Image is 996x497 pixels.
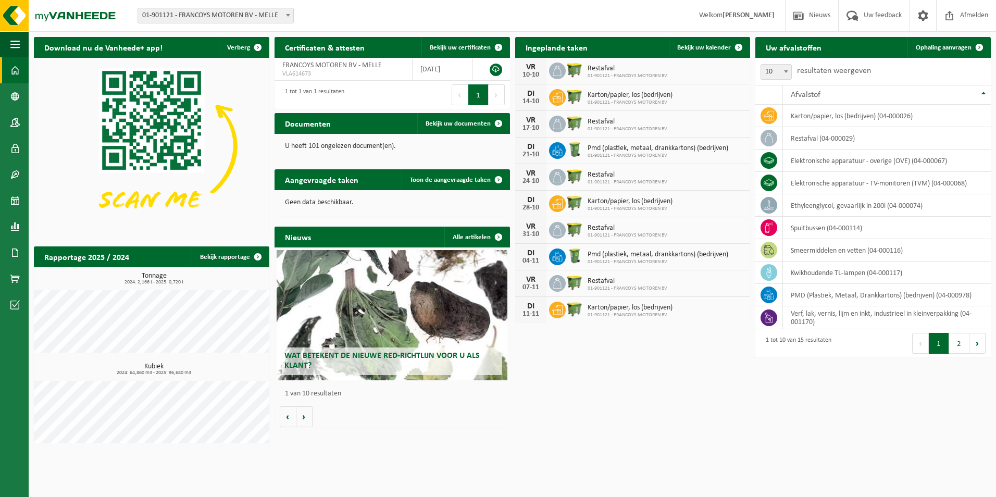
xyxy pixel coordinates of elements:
span: Restafval [588,224,667,232]
span: Wat betekent de nieuwe RED-richtlijn voor u als klant? [284,352,480,370]
div: 04-11 [520,257,541,265]
span: 01-901121 - FRANCOYS MOTOREN BV [588,73,667,79]
button: Next [489,84,505,105]
span: 01-901121 - FRANCOYS MOTOREN BV [588,312,673,318]
td: smeermiddelen en vetten (04-000116) [783,239,991,262]
a: Bekijk uw kalender [669,37,749,58]
td: PMD (Plastiek, Metaal, Drankkartons) (bedrijven) (04-000978) [783,284,991,306]
span: 01-901121 - FRANCOYS MOTOREN BV [588,126,667,132]
span: Pmd (plastiek, metaal, drankkartons) (bedrijven) [588,251,728,259]
span: 10 [761,64,792,80]
img: WB-1100-HPE-GN-50 [566,194,583,212]
img: Download de VHEPlus App [34,58,269,234]
span: 01-901121 - FRANCOYS MOTOREN BV [588,259,728,265]
span: Afvalstof [791,91,820,99]
h2: Aangevraagde taken [275,169,369,190]
span: 01-901121 - FRANCOYS MOTOREN BV - MELLE [138,8,294,23]
div: 21-10 [520,151,541,158]
a: Bekijk uw documenten [417,113,509,134]
div: DI [520,143,541,151]
div: DI [520,249,541,257]
div: 1 tot 1 van 1 resultaten [280,83,344,106]
button: Verberg [219,37,268,58]
img: WB-0240-HPE-GN-50 [566,141,583,158]
h2: Documenten [275,113,341,133]
span: VLA614673 [282,70,404,78]
a: Wat betekent de nieuwe RED-richtlijn voor u als klant? [277,250,507,380]
div: DI [520,302,541,310]
div: 17-10 [520,125,541,132]
h2: Nieuws [275,227,321,247]
span: Toon de aangevraagde taken [410,177,491,183]
a: Ophaling aanvragen [907,37,990,58]
span: 01-901121 - FRANCOYS MOTOREN BV [588,285,667,292]
div: VR [520,222,541,231]
div: 14-10 [520,98,541,105]
a: Bekijk rapportage [192,246,268,267]
h2: Download nu de Vanheede+ app! [34,37,173,57]
h2: Uw afvalstoffen [755,37,832,57]
span: Restafval [588,171,667,179]
div: 11-11 [520,310,541,318]
a: Toon de aangevraagde taken [402,169,509,190]
td: ethyleenglycol, gevaarlijk in 200l (04-000074) [783,194,991,217]
span: Restafval [588,277,667,285]
span: 2024: 64,860 m3 - 2025: 96,680 m3 [39,370,269,376]
h2: Ingeplande taken [515,37,598,57]
div: DI [520,196,541,204]
button: Previous [452,84,468,105]
button: Next [969,333,986,354]
img: WB-0240-HPE-GN-50 [566,247,583,265]
span: Restafval [588,65,667,73]
span: FRANCOYS MOTOREN BV - MELLE [282,61,382,69]
div: VR [520,276,541,284]
button: 2 [949,333,969,354]
p: U heeft 101 ongelezen document(en). [285,143,500,150]
td: elektronische apparatuur - TV-monitoren (TVM) (04-000068) [783,172,991,194]
span: 01-901121 - FRANCOYS MOTOREN BV [588,179,667,185]
img: WB-1100-HPE-GN-50 [566,88,583,105]
span: 01-901121 - FRANCOYS MOTOREN BV [588,100,673,106]
td: verf, lak, vernis, lijm en inkt, industrieel in kleinverpakking (04-001170) [783,306,991,329]
span: 2024: 2,166 t - 2025: 0,720 t [39,280,269,285]
span: Verberg [227,44,250,51]
div: DI [520,90,541,98]
a: Alle artikelen [444,227,509,247]
div: 31-10 [520,231,541,238]
span: Bekijk uw documenten [426,120,491,127]
h3: Kubiek [39,363,269,376]
span: 10 [761,65,791,79]
span: Karton/papier, los (bedrijven) [588,197,673,206]
span: Karton/papier, los (bedrijven) [588,304,673,312]
div: 10-10 [520,71,541,79]
button: 1 [468,84,489,105]
h2: Rapportage 2025 / 2024 [34,246,140,267]
td: elektronische apparatuur - overige (OVE) (04-000067) [783,150,991,172]
td: spuitbussen (04-000114) [783,217,991,239]
p: Geen data beschikbaar. [285,199,500,206]
div: VR [520,63,541,71]
img: WB-1100-HPE-GN-50 [566,114,583,132]
span: 01-901121 - FRANCOYS MOTOREN BV [588,232,667,239]
img: WB-1100-HPE-GN-50 [566,300,583,318]
img: WB-1100-HPE-GN-50 [566,274,583,291]
span: Bekijk uw kalender [677,44,731,51]
img: WB-1100-HPE-GN-50 [566,61,583,79]
strong: [PERSON_NAME] [723,11,775,19]
p: 1 van 10 resultaten [285,390,505,397]
h2: Certificaten & attesten [275,37,375,57]
button: Previous [912,333,929,354]
span: Restafval [588,118,667,126]
h3: Tonnage [39,272,269,285]
span: Pmd (plastiek, metaal, drankkartons) (bedrijven) [588,144,728,153]
span: 01-901121 - FRANCOYS MOTOREN BV [588,153,728,159]
span: Karton/papier, los (bedrijven) [588,91,673,100]
label: resultaten weergeven [797,67,871,75]
span: Bekijk uw certificaten [430,44,491,51]
td: kwikhoudende TL-lampen (04-000117) [783,262,991,284]
img: WB-1100-HPE-GN-50 [566,220,583,238]
div: 24-10 [520,178,541,185]
img: WB-1100-HPE-GN-50 [566,167,583,185]
div: 28-10 [520,204,541,212]
td: karton/papier, los (bedrijven) (04-000026) [783,105,991,127]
